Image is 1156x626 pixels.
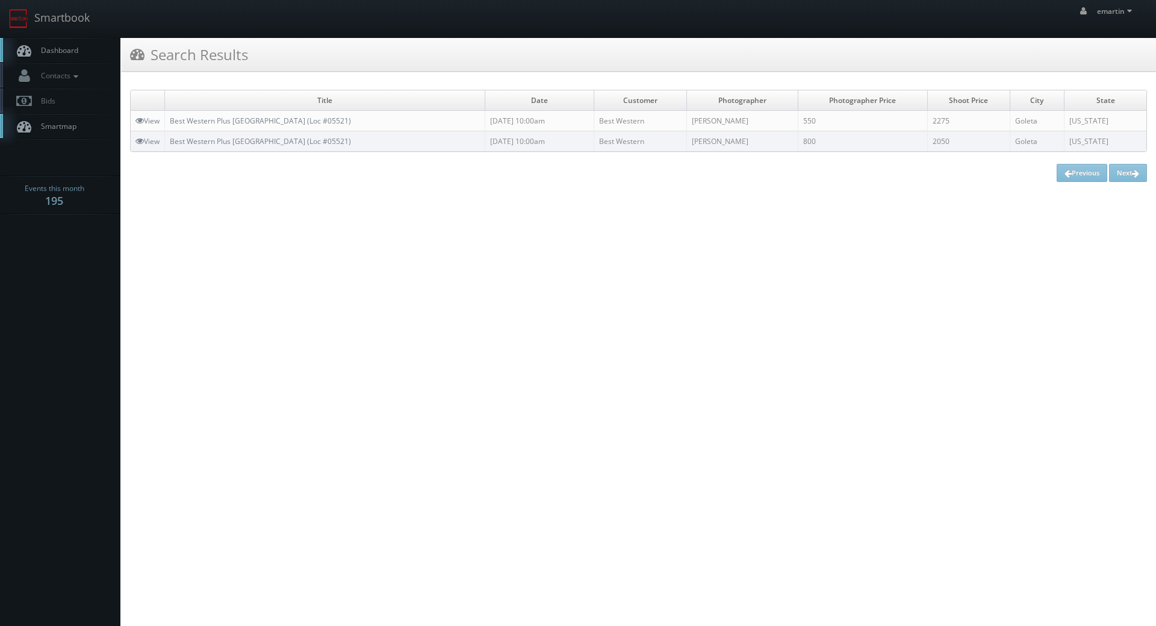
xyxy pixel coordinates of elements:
[686,111,798,131] td: [PERSON_NAME]
[594,111,686,131] td: Best Western
[9,9,28,28] img: smartbook-logo.png
[1064,90,1146,111] td: State
[130,44,248,65] h3: Search Results
[135,136,160,146] a: View
[45,193,63,208] strong: 195
[798,111,927,131] td: 550
[686,131,798,152] td: [PERSON_NAME]
[927,131,1010,152] td: 2050
[485,90,594,111] td: Date
[25,183,84,195] span: Events this month
[170,136,351,146] a: Best Western Plus [GEOGRAPHIC_DATA] (Loc #05521)
[1010,111,1064,131] td: Goleta
[927,111,1010,131] td: 2275
[594,90,686,111] td: Customer
[927,90,1010,111] td: Shoot Price
[35,70,81,81] span: Contacts
[170,116,351,126] a: Best Western Plus [GEOGRAPHIC_DATA] (Loc #05521)
[798,131,927,152] td: 800
[35,121,76,131] span: Smartmap
[135,116,160,126] a: View
[485,131,594,152] td: [DATE] 10:00am
[1010,90,1064,111] td: City
[35,96,55,106] span: Bids
[165,90,485,111] td: Title
[594,131,686,152] td: Best Western
[1010,131,1064,152] td: Goleta
[1064,111,1146,131] td: [US_STATE]
[485,111,594,131] td: [DATE] 10:00am
[1097,6,1136,16] span: emartin
[35,45,78,55] span: Dashboard
[798,90,927,111] td: Photographer Price
[686,90,798,111] td: Photographer
[1064,131,1146,152] td: [US_STATE]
